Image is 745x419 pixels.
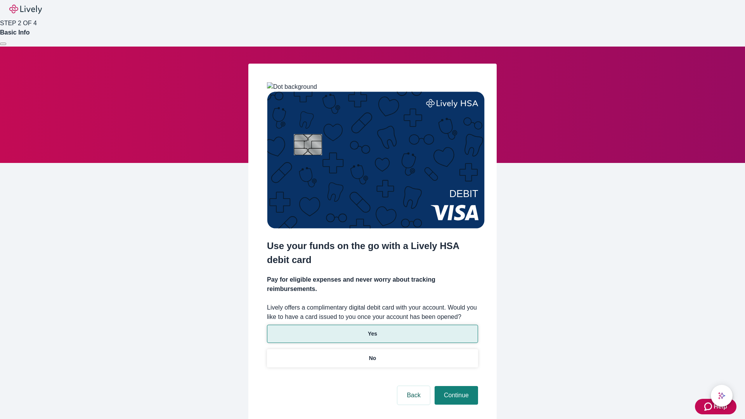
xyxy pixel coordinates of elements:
[435,386,478,405] button: Continue
[9,5,42,14] img: Lively
[267,303,478,322] label: Lively offers a complimentary digital debit card with your account. Would you like to have a card...
[267,82,317,92] img: Dot background
[368,330,377,338] p: Yes
[718,392,726,400] svg: Lively AI Assistant
[714,402,727,411] span: Help
[267,92,485,229] img: Debit card
[267,239,478,267] h2: Use your funds on the go with a Lively HSA debit card
[369,354,376,362] p: No
[711,385,733,407] button: chat
[397,386,430,405] button: Back
[267,325,478,343] button: Yes
[267,349,478,367] button: No
[704,402,714,411] svg: Zendesk support icon
[267,275,478,294] h4: Pay for eligible expenses and never worry about tracking reimbursements.
[695,399,736,414] button: Zendesk support iconHelp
